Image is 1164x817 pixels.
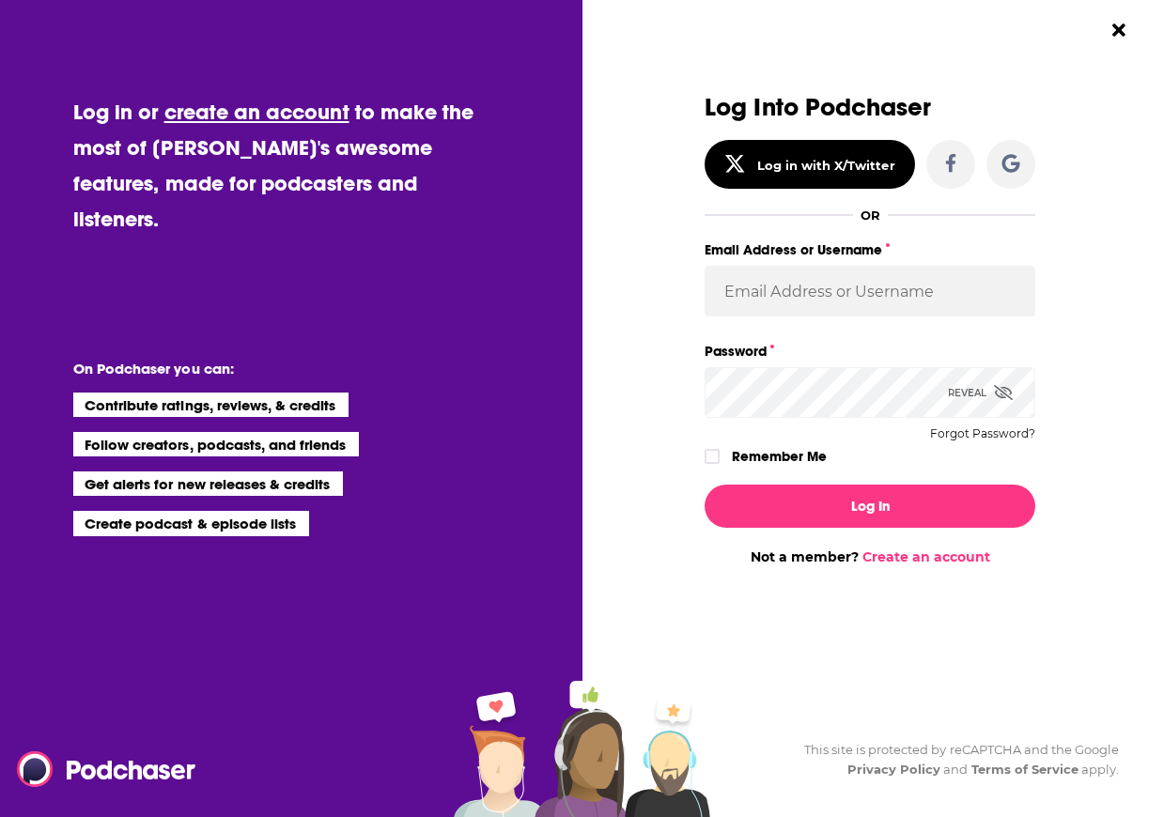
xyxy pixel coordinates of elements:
button: Log In [705,485,1035,528]
button: Log in with X/Twitter [705,140,915,189]
div: Log in with X/Twitter [757,158,895,173]
a: Podchaser - Follow, Share and Rate Podcasts [17,751,182,787]
li: Follow creators, podcasts, and friends [73,432,360,456]
label: Email Address or Username [705,238,1035,262]
h3: Log Into Podchaser [705,94,1035,121]
div: OR [861,208,880,223]
label: Password [705,339,1035,363]
button: Close Button [1101,12,1137,48]
div: Not a member? [705,548,1035,565]
input: Email Address or Username [705,266,1035,316]
li: Create podcast & episode lists [73,511,309,535]
a: create an account [164,99,349,125]
li: Get alerts for new releases & credits [73,471,343,496]
a: Terms of Service [971,762,1079,777]
img: Podchaser - Follow, Share and Rate Podcasts [17,751,197,787]
li: Contribute ratings, reviews, & credits [73,393,349,417]
div: Reveal [948,367,1013,418]
button: Forgot Password? [930,427,1035,440]
a: Privacy Policy [847,762,941,777]
div: This site is protected by reCAPTCHA and the Google and apply. [789,740,1120,779]
li: On Podchaser you can: [73,360,449,378]
label: Remember Me [732,444,827,469]
a: Create an account [862,548,990,565]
